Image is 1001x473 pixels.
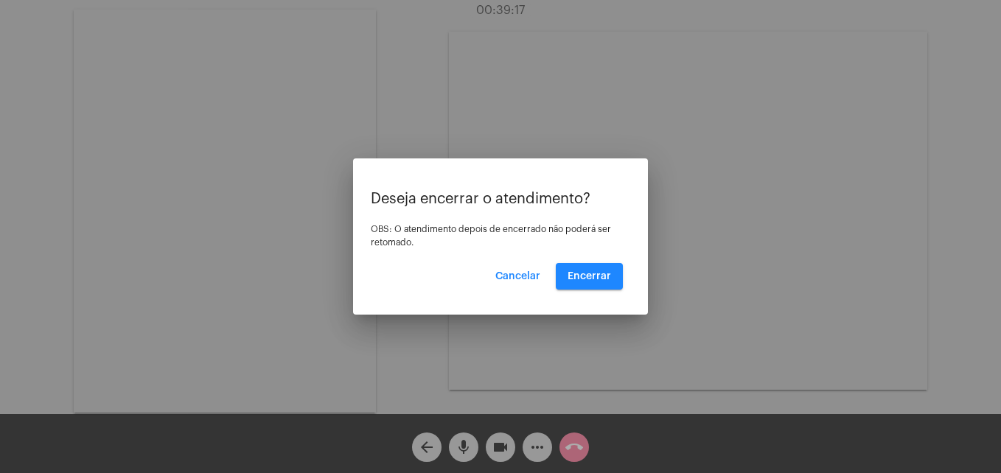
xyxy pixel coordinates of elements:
[568,271,611,281] span: Encerrar
[484,263,552,290] button: Cancelar
[371,191,630,207] p: Deseja encerrar o atendimento?
[371,225,611,247] span: OBS: O atendimento depois de encerrado não poderá ser retomado.
[556,263,623,290] button: Encerrar
[495,271,540,281] span: Cancelar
